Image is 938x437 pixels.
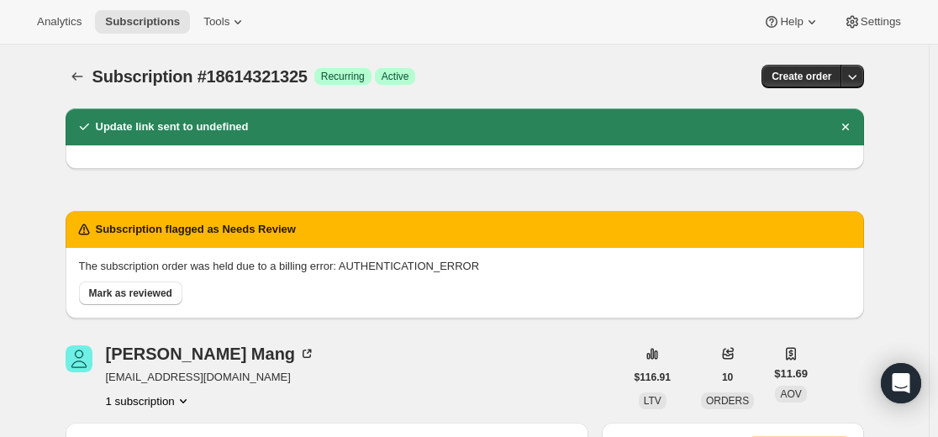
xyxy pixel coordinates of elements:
[861,15,901,29] span: Settings
[624,366,681,389] button: $116.91
[881,363,921,403] div: Open Intercom Messenger
[774,366,808,382] span: $11.69
[761,65,841,88] button: Create order
[834,10,911,34] button: Settings
[644,395,661,407] span: LTV
[27,10,92,34] button: Analytics
[106,345,316,362] div: [PERSON_NAME] Mang
[321,70,365,83] span: Recurring
[37,15,82,29] span: Analytics
[79,282,182,305] button: Mark as reviewed
[722,371,733,384] span: 10
[635,371,671,384] span: $116.91
[203,15,229,29] span: Tools
[772,70,831,83] span: Create order
[95,10,190,34] button: Subscriptions
[96,118,249,135] h2: Update link sent to undefined
[780,15,803,29] span: Help
[89,287,172,300] span: Mark as reviewed
[92,67,308,86] span: Subscription #18614321325
[382,70,409,83] span: Active
[105,15,180,29] span: Subscriptions
[834,115,857,139] button: Dismiss notification
[96,221,296,238] h2: Subscription flagged as Needs Review
[106,369,316,386] span: [EMAIL_ADDRESS][DOMAIN_NAME]
[66,345,92,372] span: Marion Mang
[79,258,851,275] p: The subscription order was held due to a billing error: AUTHENTICATION_ERROR
[712,366,743,389] button: 10
[753,10,830,34] button: Help
[66,65,89,88] button: Subscriptions
[706,395,749,407] span: ORDERS
[193,10,256,34] button: Tools
[106,392,192,409] button: Product actions
[780,388,801,400] span: AOV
